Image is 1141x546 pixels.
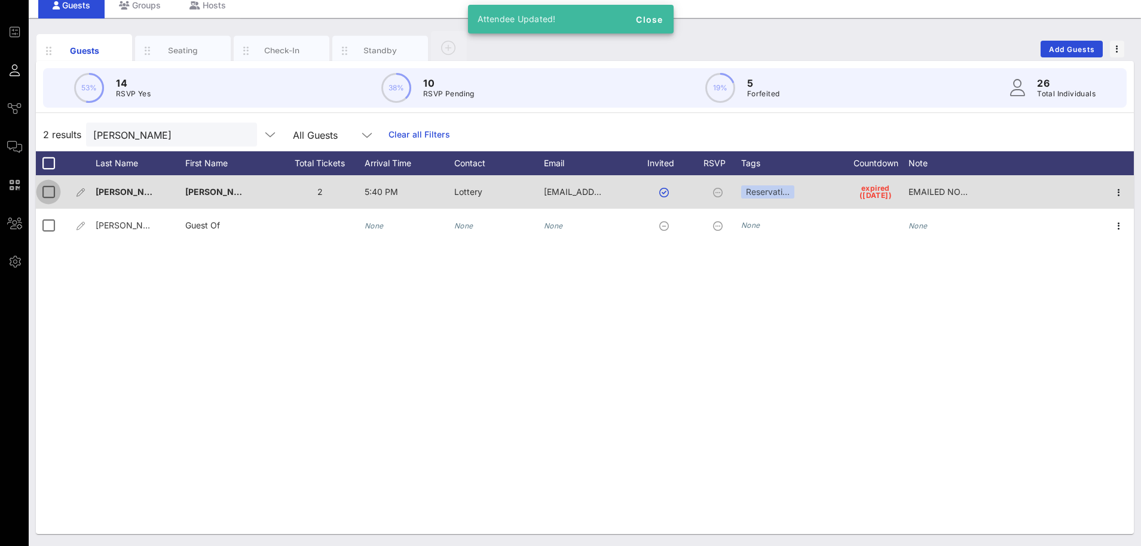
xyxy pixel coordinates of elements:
a: Clear all Filters [389,128,450,141]
p: RSVP Pending [423,88,475,100]
span: expired ([DATE]) [859,185,892,199]
div: All Guests [293,130,338,141]
p: 10 [423,76,475,90]
span: Close [635,14,664,25]
div: Reservati… [741,185,794,199]
p: 5 [747,76,780,90]
span: 5:40 PM [365,187,398,197]
span: Lottery [454,187,482,197]
div: Arrival Time [365,151,454,175]
div: Countdown [843,151,908,175]
i: None [365,221,384,230]
div: Total Tickets [275,151,365,175]
div: Last Name [96,151,185,175]
p: Total Individuals [1037,88,1096,100]
span: Guest Of [185,220,220,230]
div: Seating [157,45,210,56]
i: None [908,221,928,230]
div: Check-In [255,45,308,56]
span: EMAILED NO - will rebook [908,187,1011,197]
span: Attendee Updated! [478,14,556,24]
div: First Name [185,151,275,175]
div: All Guests [286,123,381,147]
div: Invited [634,151,699,175]
i: None [454,221,473,230]
div: Guests [58,44,111,57]
p: Forfeited [747,88,780,100]
i: None [741,221,760,230]
span: [PERSON_NAME] [185,187,256,197]
div: Contact [454,151,544,175]
div: Standby [354,45,407,56]
button: Add Guests [1041,41,1103,57]
div: Email [544,151,634,175]
span: [EMAIL_ADDRESS][DOMAIN_NAME] [544,187,688,197]
div: RSVP [699,151,741,175]
span: [PERSON_NAME] [96,187,166,197]
p: 14 [116,76,151,90]
i: None [544,221,563,230]
span: Add Guests [1048,45,1096,54]
span: 2 results [43,127,81,142]
p: RSVP Yes [116,88,151,100]
p: 26 [1037,76,1096,90]
span: [PERSON_NAME] [96,220,164,230]
div: Note [908,151,998,175]
button: Close [631,8,669,30]
div: 2 [275,175,365,209]
div: Tags [741,151,843,175]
